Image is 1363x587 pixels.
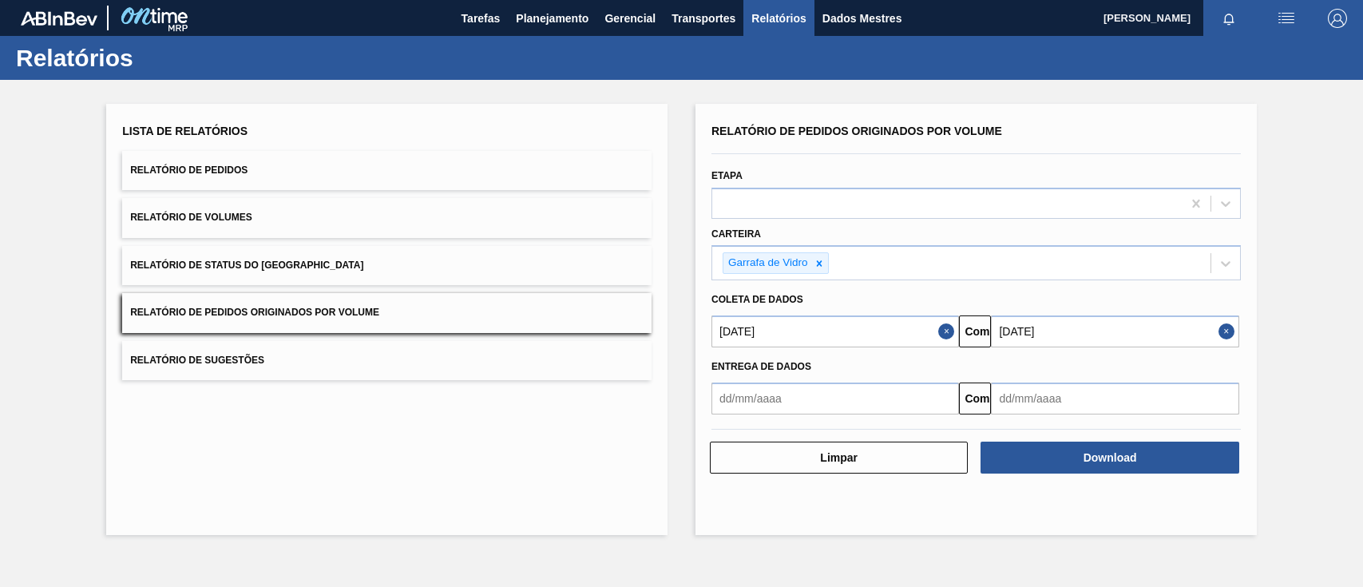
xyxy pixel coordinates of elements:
font: Carteira [711,228,761,240]
button: Close [1218,315,1239,347]
img: TNhmsLtSVTkK8tSr43FrP2fwEKptu5GPRR3wAAAABJRU5ErkJggg== [21,11,97,26]
button: Comeu [959,383,991,414]
button: Relatório de Pedidos Originados por Volume [122,293,652,332]
font: Planejamento [516,12,588,25]
font: Lista de Relatórios [122,125,248,137]
button: Limpar [710,442,968,474]
font: Relatórios [751,12,806,25]
font: Relatório de Pedidos [130,165,248,176]
input: dd/mm/aaaa [991,383,1238,414]
font: Relatório de Pedidos Originados por Volume [711,125,1002,137]
button: Relatório de Sugestões [122,341,652,380]
font: Relatório de Sugestões [130,355,264,366]
font: [PERSON_NAME] [1103,12,1191,24]
button: Fechar [938,315,959,347]
font: Limpar [820,451,858,464]
img: Sair [1328,9,1347,28]
font: Dados Mestres [822,12,902,25]
input: dd/mm/aaaa [991,315,1238,347]
font: Download [1084,451,1137,464]
font: Relatórios [16,45,133,71]
font: Entrega de dados [711,361,811,372]
button: Notificações [1203,7,1254,30]
font: Gerencial [604,12,656,25]
button: Comeu [959,315,991,347]
font: Relatório de Status do [GEOGRAPHIC_DATA] [130,260,363,271]
button: Relatório de Status do [GEOGRAPHIC_DATA] [122,246,652,285]
font: Comeu [965,325,1002,338]
button: Download [981,442,1238,474]
font: Garrafa de Vidro [728,256,808,268]
font: Transportes [672,12,735,25]
input: dd/mm/aaaa [711,383,959,414]
font: Relatório de Volumes [130,212,252,224]
font: Etapa [711,170,743,181]
button: Relatório de Volumes [122,198,652,237]
img: ações do usuário [1277,9,1296,28]
input: dd/mm/aaaa [711,315,959,347]
button: Relatório de Pedidos [122,151,652,190]
font: Tarefas [462,12,501,25]
font: Relatório de Pedidos Originados por Volume [130,307,379,319]
font: Coleta de dados [711,294,803,305]
font: Comeu [965,392,1002,405]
